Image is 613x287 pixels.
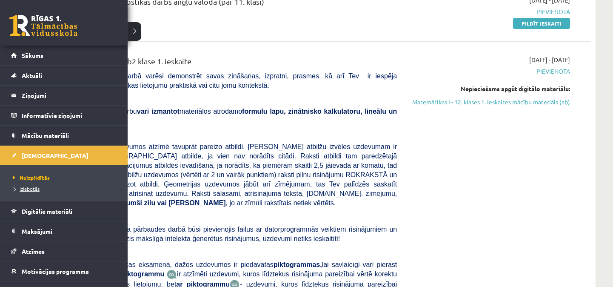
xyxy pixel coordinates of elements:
[22,221,117,241] legend: Maksājumi
[410,7,570,16] span: Pievienota
[274,261,322,268] b: piktogrammas,
[11,241,117,261] a: Atzīmes
[22,106,117,125] legend: Informatīvie ziņojumi
[64,55,397,71] div: Matemātika JK 12.b2 klase 1. ieskaite
[11,46,117,65] a: Sākums
[11,201,117,221] a: Digitālie materiāli
[22,247,45,255] span: Atzīmes
[22,152,88,159] span: [DEMOGRAPHIC_DATA]
[11,106,117,125] a: Informatīvie ziņojumi
[529,55,570,64] span: [DATE] - [DATE]
[111,270,164,278] b: Ar piktogrammu
[11,174,119,181] a: Neizpildītās
[513,18,570,29] a: Pildīt ieskaiti
[11,185,119,192] a: Izlabotās
[410,67,570,76] span: Pievienota
[11,86,117,105] a: Ziņojumi
[11,126,117,145] a: Mācību materiāli
[124,199,225,207] b: tumši zilu vai [PERSON_NAME]
[22,132,69,139] span: Mācību materiāli
[11,174,50,181] span: Neizpildītās
[64,261,397,278] span: Līdzīgi kā matemātikas eksāmenā, dažos uzdevumos ir piedāvātas lai savlaicīgi vari pierast pie to...
[137,108,180,115] b: vari izmantot
[22,72,42,79] span: Aktuāli
[64,226,397,242] span: , ja pārbaudes darbā būsi pievienojis failus ar datorprogrammās veiktiem risinājumiem un zīmējumi...
[11,66,117,85] a: Aktuāli
[9,15,77,36] a: Rīgas 1. Tālmācības vidusskola
[22,207,72,215] span: Digitālie materiāli
[22,267,89,275] span: Motivācijas programma
[22,86,117,105] legend: Ziņojumi
[64,72,397,89] span: [PERSON_NAME] darbā varēsi demonstrēt savas zināšanas, izpratni, prasmes, kā arī Tev ir iespēja d...
[64,108,397,124] span: Veicot pārbaudes darbu materiālos atrodamo
[11,146,117,165] a: [DEMOGRAPHIC_DATA]
[11,185,40,192] span: Izlabotās
[64,143,397,207] span: Atbilžu izvēles uzdevumos atzīmē tavuprāt pareizo atbildi. [PERSON_NAME] atbilžu izvēles uzdevuma...
[167,270,177,279] img: JfuEzvunn4EvwAAAAASUVORK5CYII=
[11,221,117,241] a: Maksājumi
[410,98,570,106] a: Matemātikas I - 12. klases 1. ieskaites mācību materiāls (ab)
[11,261,117,281] a: Motivācijas programma
[22,52,43,59] span: Sākums
[410,84,570,93] div: Nepieciešams apgūt digitālo materiālu:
